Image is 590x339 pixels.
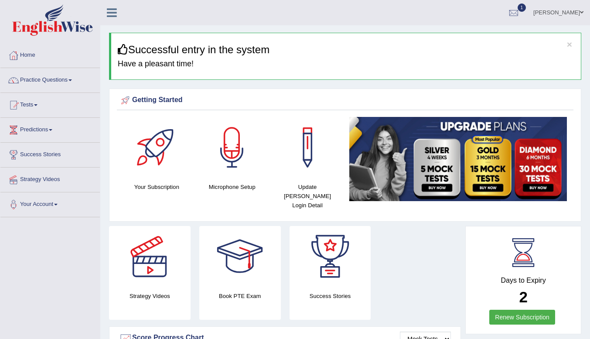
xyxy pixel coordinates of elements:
[0,68,100,90] a: Practice Questions
[0,118,100,140] a: Predictions
[0,143,100,164] a: Success Stories
[567,40,572,49] button: ×
[274,182,341,210] h4: Update [PERSON_NAME] Login Detail
[0,168,100,189] a: Strategy Videos
[123,182,190,192] h4: Your Subscription
[518,3,526,12] span: 1
[109,291,191,301] h4: Strategy Videos
[489,310,555,325] a: Renew Subscription
[118,60,574,68] h4: Have a pleasant time!
[349,117,567,201] img: small5.jpg
[199,291,281,301] h4: Book PTE Exam
[290,291,371,301] h4: Success Stories
[0,43,100,65] a: Home
[519,288,527,305] b: 2
[0,93,100,115] a: Tests
[475,277,571,284] h4: Days to Expiry
[0,192,100,214] a: Your Account
[199,182,266,192] h4: Microphone Setup
[119,94,571,107] div: Getting Started
[118,44,574,55] h3: Successful entry in the system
